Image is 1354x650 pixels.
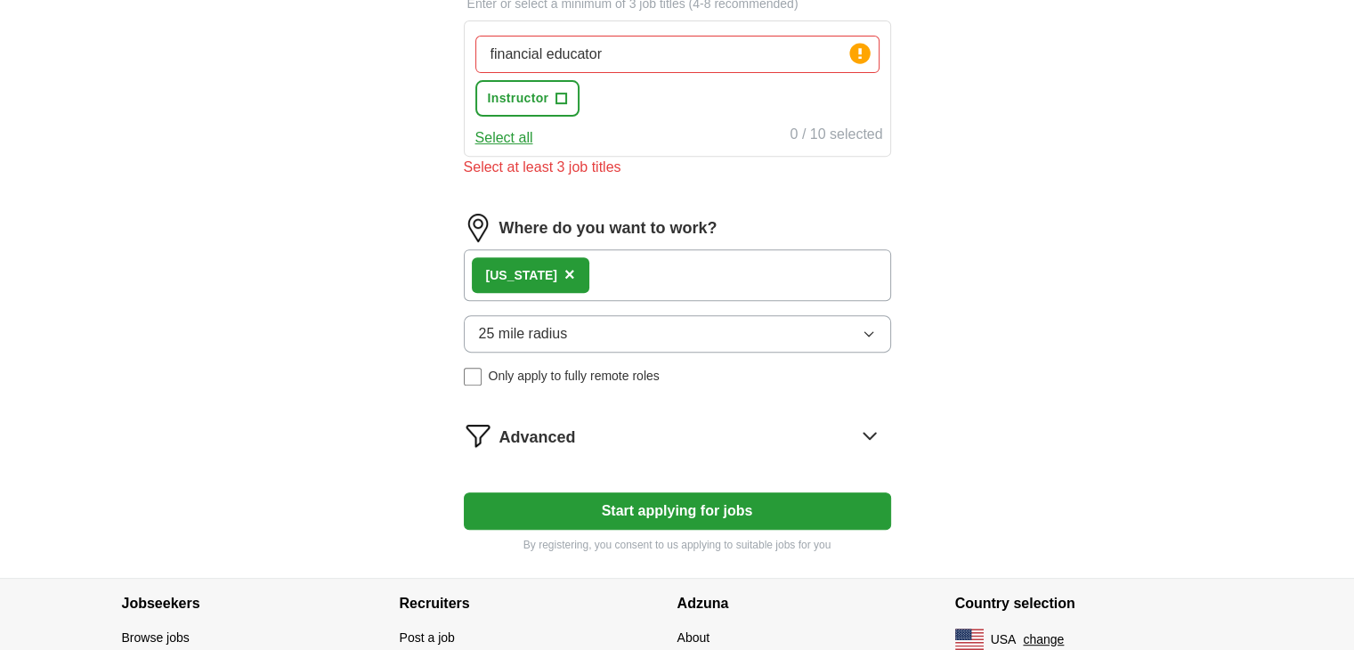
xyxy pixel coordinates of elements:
[400,630,455,645] a: Post a job
[464,537,891,553] p: By registering, you consent to us applying to suitable jobs for you
[464,214,492,242] img: location.png
[464,368,482,386] input: Only apply to fully remote roles
[475,80,580,117] button: Instructor
[488,89,549,108] span: Instructor
[499,216,718,240] label: Where do you want to work?
[464,157,891,178] div: Select at least 3 job titles
[677,630,710,645] a: About
[489,367,660,386] span: Only apply to fully remote roles
[464,315,891,353] button: 25 mile radius
[564,262,575,288] button: ×
[499,426,576,450] span: Advanced
[486,268,557,282] strong: [US_STATE]
[564,264,575,284] span: ×
[464,421,492,450] img: filter
[955,579,1233,629] h4: Country selection
[991,630,1017,649] span: USA
[475,36,880,73] input: Type a job title and press enter
[1023,630,1064,649] button: change
[479,323,568,345] span: 25 mile radius
[475,127,533,149] button: Select all
[790,124,882,149] div: 0 / 10 selected
[464,492,891,530] button: Start applying for jobs
[122,630,190,645] a: Browse jobs
[955,629,984,650] img: US flag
